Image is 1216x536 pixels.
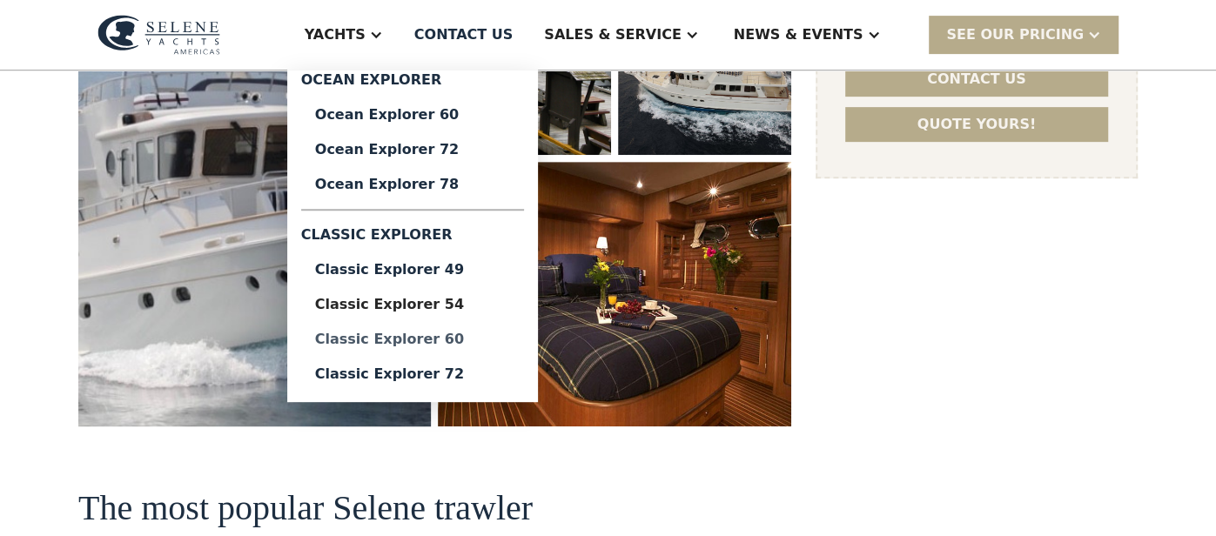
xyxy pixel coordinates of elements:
a: Contact us [845,62,1108,97]
div: Classic Explorer 60 [315,332,510,346]
nav: Yachts [287,70,538,402]
div: Ocean Explorer 72 [315,143,510,157]
div: SEE Our Pricing [946,24,1084,45]
div: Contact US [414,24,514,45]
a: Classic Explorer 54 [301,287,524,322]
div: SEE Our Pricing [929,16,1119,53]
div: Classic Explorer 49 [315,263,510,277]
div: Yachts [305,24,366,45]
a: Classic Explorer 60 [301,322,524,357]
a: open lightbox [438,162,790,426]
h3: The most popular Selene trawler [78,489,791,527]
div: Classic Explorer [301,218,524,252]
div: Classic Explorer 72 [315,367,510,381]
img: logo [97,15,220,55]
a: Ocean Explorer 72 [301,132,524,167]
div: Ocean Explorer 78 [315,178,510,191]
div: Ocean Explorer [301,70,524,97]
a: Ocean Explorer 78 [301,167,524,202]
a: Classic Explorer 72 [301,357,524,392]
div: Classic Explorer 54 [315,298,510,312]
a: Ocean Explorer 60 [301,97,524,132]
a: Quote yours! [845,107,1108,142]
div: News & EVENTS [734,24,863,45]
div: Sales & Service [544,24,681,45]
div: Ocean Explorer 60 [315,108,510,122]
a: Classic Explorer 49 [301,252,524,287]
img: 50 foot motor yacht [438,162,790,426]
